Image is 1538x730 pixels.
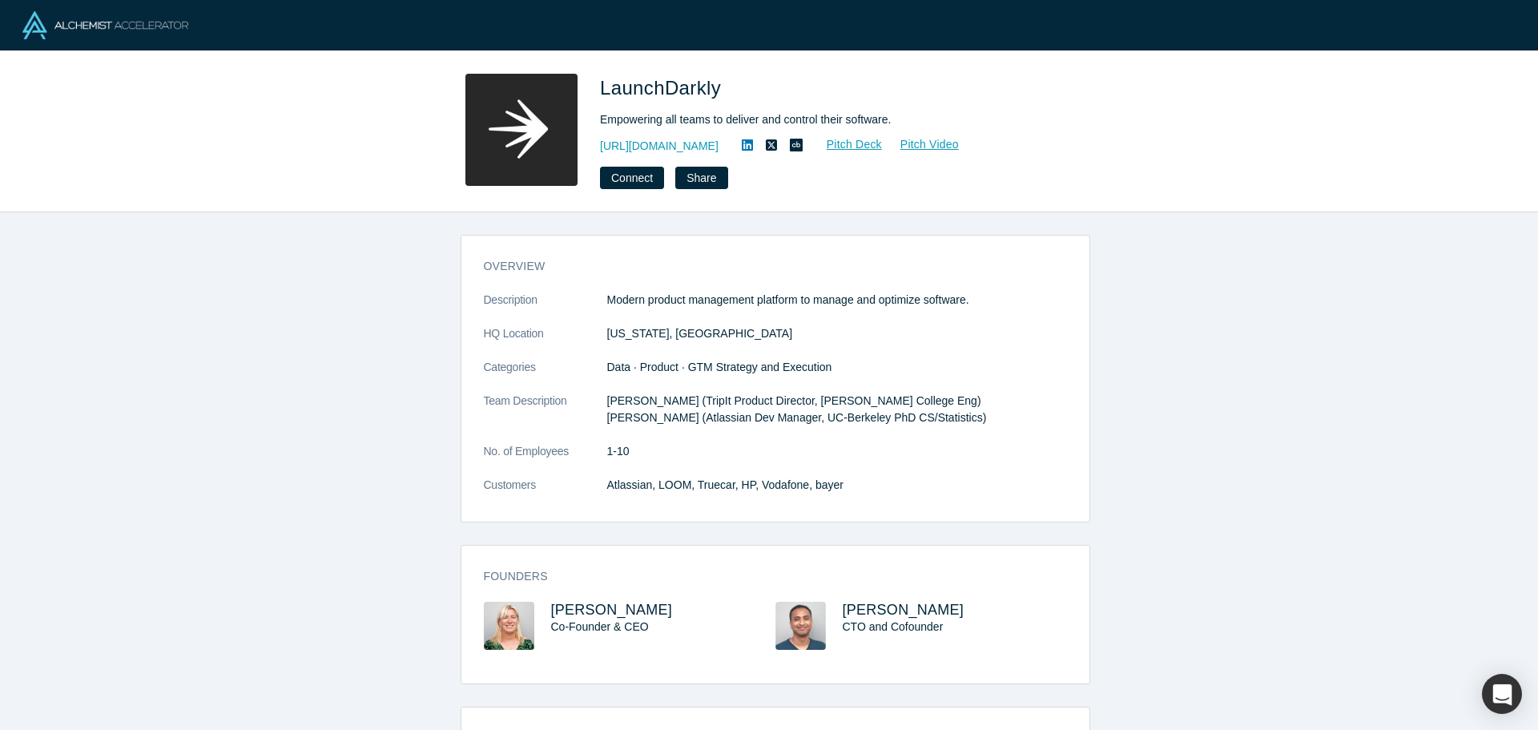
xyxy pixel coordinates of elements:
[551,602,673,618] a: [PERSON_NAME]
[843,602,964,618] a: [PERSON_NAME]
[484,602,534,650] img: Edith Harbaugh's Profile Image
[843,620,944,633] span: CTO and Cofounder
[484,325,607,359] dt: HQ Location
[775,602,826,650] img: John Kodumal's Profile Image
[607,292,1067,309] p: Modern product management platform to manage and optimize software.
[607,325,1067,342] dd: [US_STATE], [GEOGRAPHIC_DATA]
[883,135,960,154] a: Pitch Video
[484,568,1045,585] h3: Founders
[484,477,607,510] dt: Customers
[465,74,578,186] img: LaunchDarkly's Logo
[809,135,883,154] a: Pitch Deck
[484,443,607,477] dt: No. of Employees
[607,361,832,373] span: Data · Product · GTM Strategy and Execution
[22,11,188,39] img: Alchemist Logo
[551,620,649,633] span: Co-Founder & CEO
[484,258,1045,275] h3: overview
[600,167,664,189] button: Connect
[607,393,1067,426] p: [PERSON_NAME] (TripIt Product Director, [PERSON_NAME] College Eng) [PERSON_NAME] (Atlassian Dev M...
[607,477,1067,494] dd: Atlassian, LOOM, Truecar, HP, Vodafone, bayer
[484,359,607,393] dt: Categories
[600,111,1049,128] div: Empowering all teams to deliver and control their software.
[484,393,607,443] dt: Team Description
[600,77,727,99] span: LaunchDarkly
[484,292,607,325] dt: Description
[675,167,727,189] button: Share
[607,443,1067,460] dd: 1-10
[600,138,719,155] a: [URL][DOMAIN_NAME]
